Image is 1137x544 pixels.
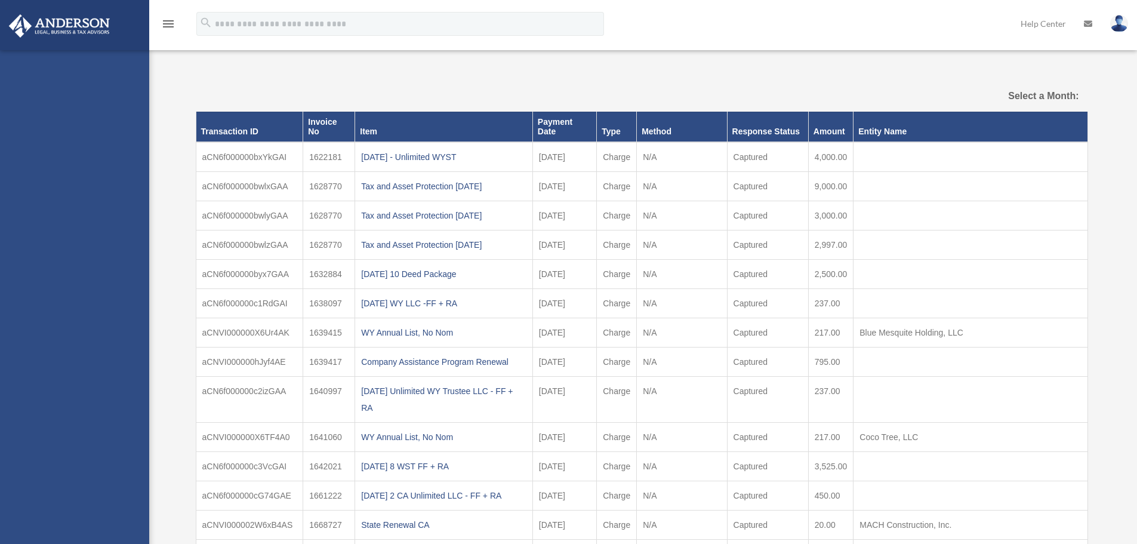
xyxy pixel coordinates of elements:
td: Captured [727,511,808,540]
td: Charge [597,377,637,423]
div: [DATE] 8 WST FF + RA [361,458,526,475]
td: Captured [727,172,808,201]
td: N/A [637,348,727,377]
div: [DATE] 10 Deed Package [361,266,526,282]
td: 1668727 [303,511,355,540]
td: Charge [597,318,637,348]
th: Response Status [727,112,808,142]
td: N/A [637,142,727,172]
td: 217.00 [808,423,853,452]
th: Entity Name [853,112,1087,142]
td: N/A [637,230,727,260]
td: Charge [597,348,637,377]
td: 20.00 [808,511,853,540]
th: Transaction ID [196,112,303,142]
th: Invoice No [303,112,355,142]
div: Company Assistance Program Renewal [361,354,526,370]
td: Charge [597,260,637,289]
td: [DATE] [532,318,596,348]
td: [DATE] [532,511,596,540]
td: aCN6f000000c2izGAA [196,377,303,423]
td: Captured [727,201,808,230]
td: 9,000.00 [808,172,853,201]
td: N/A [637,318,727,348]
td: aCN6f000000bwlzGAA [196,230,303,260]
td: 450.00 [808,481,853,511]
td: 3,000.00 [808,201,853,230]
td: N/A [637,289,727,318]
td: 1640997 [303,377,355,423]
td: aCN6f000000cG74GAE [196,481,303,511]
div: WY Annual List, No Nom [361,324,526,341]
td: aCN6f000000bwlxGAA [196,172,303,201]
td: aCN6f000000bwlyGAA [196,201,303,230]
div: State Renewal CA [361,517,526,533]
th: Item [355,112,533,142]
div: Tax and Asset Protection [DATE] [361,236,526,253]
td: [DATE] [532,481,596,511]
td: Captured [727,289,808,318]
td: 795.00 [808,348,853,377]
td: aCNVI000000X6Ur4AK [196,318,303,348]
td: aCNVI000002W6xB4AS [196,511,303,540]
td: aCN6f000000bxYkGAI [196,142,303,172]
td: [DATE] [532,423,596,452]
td: aCN6f000000c3VcGAI [196,452,303,481]
td: Charge [597,230,637,260]
div: [DATE] Unlimited WY Trustee LLC - FF + RA [361,383,526,416]
td: Coco Tree, LLC [853,423,1087,452]
td: 1632884 [303,260,355,289]
td: N/A [637,452,727,481]
td: 1628770 [303,172,355,201]
td: 217.00 [808,318,853,348]
td: N/A [637,511,727,540]
div: Tax and Asset Protection [DATE] [361,207,526,224]
td: 1642021 [303,452,355,481]
td: 1641060 [303,423,355,452]
td: [DATE] [532,289,596,318]
td: Blue Mesquite Holding, LLC [853,318,1087,348]
i: search [199,16,212,29]
td: Captured [727,452,808,481]
td: 2,500.00 [808,260,853,289]
td: N/A [637,260,727,289]
td: Charge [597,172,637,201]
td: Captured [727,423,808,452]
td: Captured [727,260,808,289]
img: User Pic [1110,15,1128,32]
td: aCN6f000000byx7GAA [196,260,303,289]
td: [DATE] [532,260,596,289]
td: 1639417 [303,348,355,377]
th: Method [637,112,727,142]
td: 1622181 [303,142,355,172]
td: Charge [597,289,637,318]
td: [DATE] [532,172,596,201]
td: 3,525.00 [808,452,853,481]
td: 4,000.00 [808,142,853,172]
td: aCN6f000000c1RdGAI [196,289,303,318]
td: [DATE] [532,377,596,423]
td: MACH Construction, Inc. [853,511,1087,540]
th: Type [597,112,637,142]
td: N/A [637,172,727,201]
td: 1638097 [303,289,355,318]
td: Charge [597,142,637,172]
div: WY Annual List, No Nom [361,429,526,445]
td: aCNVI000000X6TF4A0 [196,423,303,452]
i: menu [161,17,175,31]
td: 2,997.00 [808,230,853,260]
img: Anderson Advisors Platinum Portal [5,14,113,38]
td: N/A [637,377,727,423]
td: [DATE] [532,230,596,260]
td: Captured [727,318,808,348]
td: 1628770 [303,201,355,230]
th: Payment Date [532,112,596,142]
div: [DATE] WY LLC -FF + RA [361,295,526,312]
td: N/A [637,423,727,452]
td: Charge [597,423,637,452]
td: Captured [727,230,808,260]
td: Captured [727,377,808,423]
td: Charge [597,481,637,511]
td: [DATE] [532,452,596,481]
td: Captured [727,348,808,377]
